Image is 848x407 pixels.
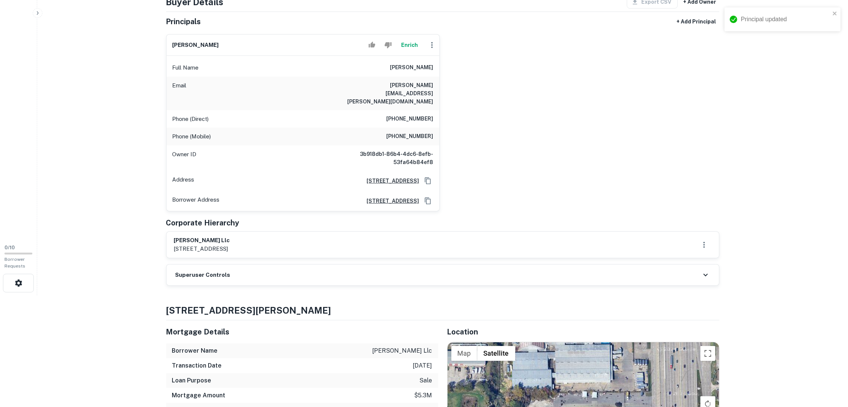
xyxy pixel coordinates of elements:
[832,10,838,17] button: close
[166,16,201,27] h5: Principals
[361,197,419,205] a: [STREET_ADDRESS]
[422,195,433,206] button: Copy Address
[381,38,394,52] button: Reject
[344,81,433,106] h6: [PERSON_NAME][EMAIL_ADDRESS][PERSON_NAME][DOMAIN_NAME]
[172,63,199,72] p: Full Name
[344,150,433,166] h6: 3b918db1-86b4-4dc6-8efb-53fa64b84ef8
[420,376,432,385] p: sale
[166,217,239,228] h5: Corporate Hierarchy
[413,361,432,370] p: [DATE]
[172,376,212,385] h6: Loan Purpose
[365,38,378,52] button: Accept
[422,175,433,186] button: Copy Address
[398,38,422,52] button: Enrich
[166,326,438,337] h5: Mortgage Details
[174,244,230,253] p: [STREET_ADDRESS]
[172,346,218,355] h6: Borrower Name
[674,15,719,28] button: + Add Principal
[451,346,477,361] button: Show street map
[172,132,211,141] p: Phone (Mobile)
[4,257,25,269] span: Borrower Requests
[172,195,220,206] p: Borrower Address
[172,175,194,186] p: Address
[387,115,433,124] h6: [PHONE_NUMBER]
[811,347,848,383] iframe: Chat Widget
[700,346,715,361] button: Toggle fullscreen view
[172,391,226,400] h6: Mortgage Amount
[172,81,187,106] p: Email
[477,346,515,361] button: Show satellite imagery
[741,15,830,24] div: Principal updated
[172,361,222,370] h6: Transaction Date
[175,271,230,279] h6: Superuser Controls
[172,150,197,166] p: Owner ID
[174,236,230,245] h6: [PERSON_NAME] llc
[415,391,432,400] p: $5.3m
[361,177,419,185] a: [STREET_ADDRESS]
[447,326,719,337] h5: Location
[166,304,719,317] h4: [STREET_ADDRESS][PERSON_NAME]
[373,346,432,355] p: [PERSON_NAME] llc
[4,245,15,250] span: 0 / 10
[387,132,433,141] h6: [PHONE_NUMBER]
[172,115,209,124] p: Phone (Direct)
[390,63,433,72] h6: [PERSON_NAME]
[172,41,219,49] h6: [PERSON_NAME]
